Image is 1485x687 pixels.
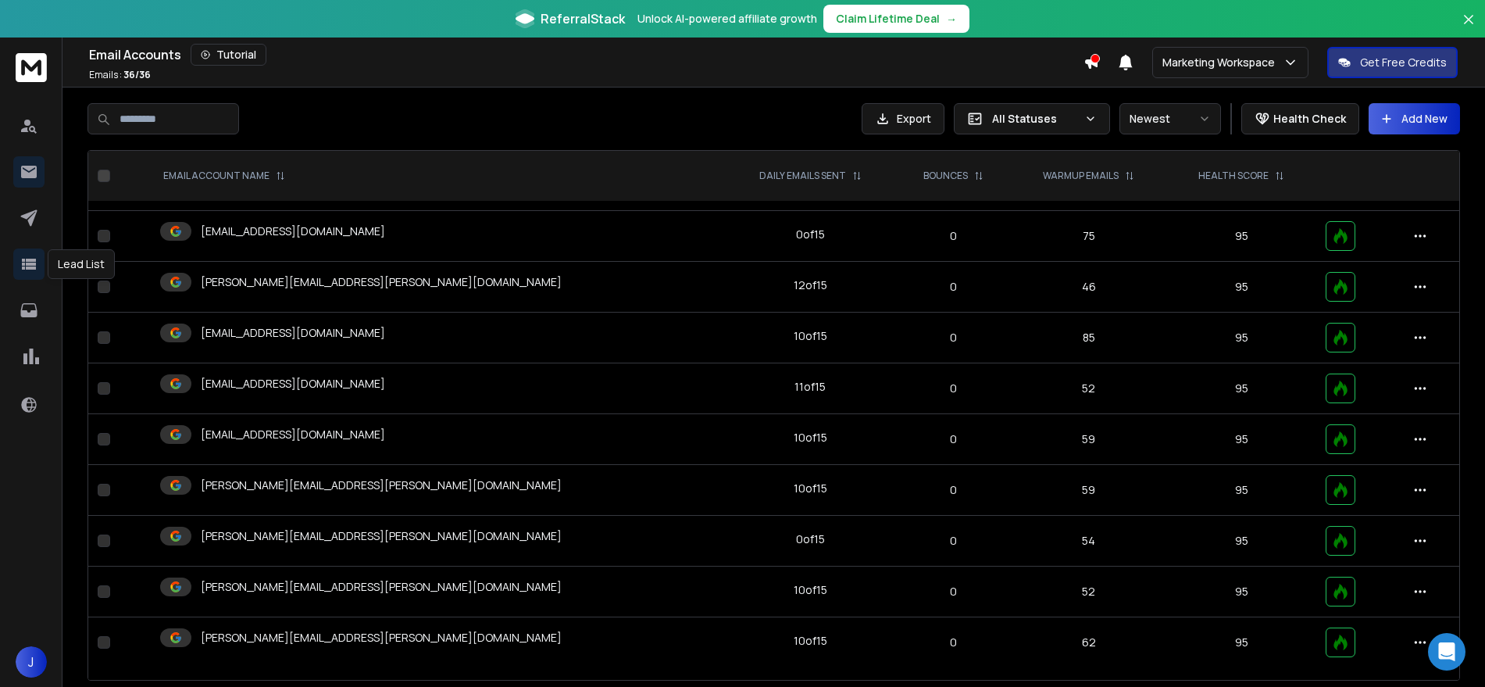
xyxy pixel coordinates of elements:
div: Open Intercom Messenger [1428,633,1465,671]
p: Unlock AI-powered affiliate growth [637,11,817,27]
p: HEALTH SCORE [1198,170,1269,182]
td: 95 [1167,262,1316,313]
div: 11 of 15 [794,379,826,395]
td: 62 [1011,617,1167,668]
p: Health Check [1273,111,1346,127]
p: 0 [905,482,1001,498]
button: J [16,646,47,678]
p: All Statuses [992,111,1078,127]
td: 95 [1167,313,1316,363]
td: 95 [1167,363,1316,414]
p: [PERSON_NAME][EMAIL_ADDRESS][PERSON_NAME][DOMAIN_NAME] [201,478,562,493]
p: Emails : [89,69,151,81]
div: 12 of 15 [794,277,827,293]
span: 36 / 36 [123,68,151,81]
p: BOUNCES [923,170,968,182]
div: 10 of 15 [794,328,827,344]
td: 95 [1167,465,1316,516]
p: Marketing Workspace [1162,55,1281,70]
button: Add New [1369,103,1460,134]
div: 0 of 15 [796,531,825,547]
p: 0 [905,584,1001,599]
td: 59 [1011,414,1167,465]
td: 46 [1011,262,1167,313]
p: 0 [905,279,1001,295]
span: ReferralStack [541,9,625,28]
td: 95 [1167,567,1316,617]
div: Email Accounts [89,44,1083,66]
div: 0 of 15 [796,227,825,242]
p: 0 [905,431,1001,447]
p: [PERSON_NAME][EMAIL_ADDRESS][PERSON_NAME][DOMAIN_NAME] [201,630,562,646]
p: [PERSON_NAME][EMAIL_ADDRESS][PERSON_NAME][DOMAIN_NAME] [201,528,562,544]
td: 54 [1011,516,1167,567]
button: Close banner [1458,9,1479,47]
div: Lead List [48,249,115,279]
p: WARMUP EMAILS [1043,170,1119,182]
td: 95 [1167,516,1316,567]
td: 95 [1167,211,1316,262]
p: 0 [905,635,1001,650]
td: 52 [1011,363,1167,414]
p: [PERSON_NAME][EMAIL_ADDRESS][PERSON_NAME][DOMAIN_NAME] [201,274,562,290]
p: 0 [905,533,1001,549]
p: 0 [905,330,1001,345]
button: Tutorial [191,44,266,66]
div: 10 of 15 [794,633,827,649]
td: 95 [1167,617,1316,668]
div: EMAIL ACCOUNT NAME [163,170,285,182]
p: [EMAIL_ADDRESS][DOMAIN_NAME] [201,427,385,442]
p: Get Free Credits [1360,55,1447,70]
p: [EMAIL_ADDRESS][DOMAIN_NAME] [201,376,385,392]
div: 10 of 15 [794,481,827,496]
p: 0 [905,228,1001,244]
p: [EMAIL_ADDRESS][DOMAIN_NAME] [201,224,385,239]
button: Export [862,103,944,134]
td: 85 [1011,313,1167,363]
p: 0 [905,381,1001,396]
button: Health Check [1241,103,1359,134]
button: Newest [1119,103,1221,134]
div: 10 of 15 [794,582,827,598]
span: → [946,11,957,27]
p: DAILY EMAILS SENT [759,170,846,182]
td: 95 [1167,414,1316,465]
p: [EMAIL_ADDRESS][DOMAIN_NAME] [201,325,385,341]
button: Claim Lifetime Deal→ [823,5,969,33]
div: 10 of 15 [794,430,827,445]
td: 75 [1011,211,1167,262]
td: 52 [1011,567,1167,617]
p: [PERSON_NAME][EMAIL_ADDRESS][PERSON_NAME][DOMAIN_NAME] [201,579,562,595]
td: 59 [1011,465,1167,516]
button: Get Free Credits [1327,47,1458,78]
